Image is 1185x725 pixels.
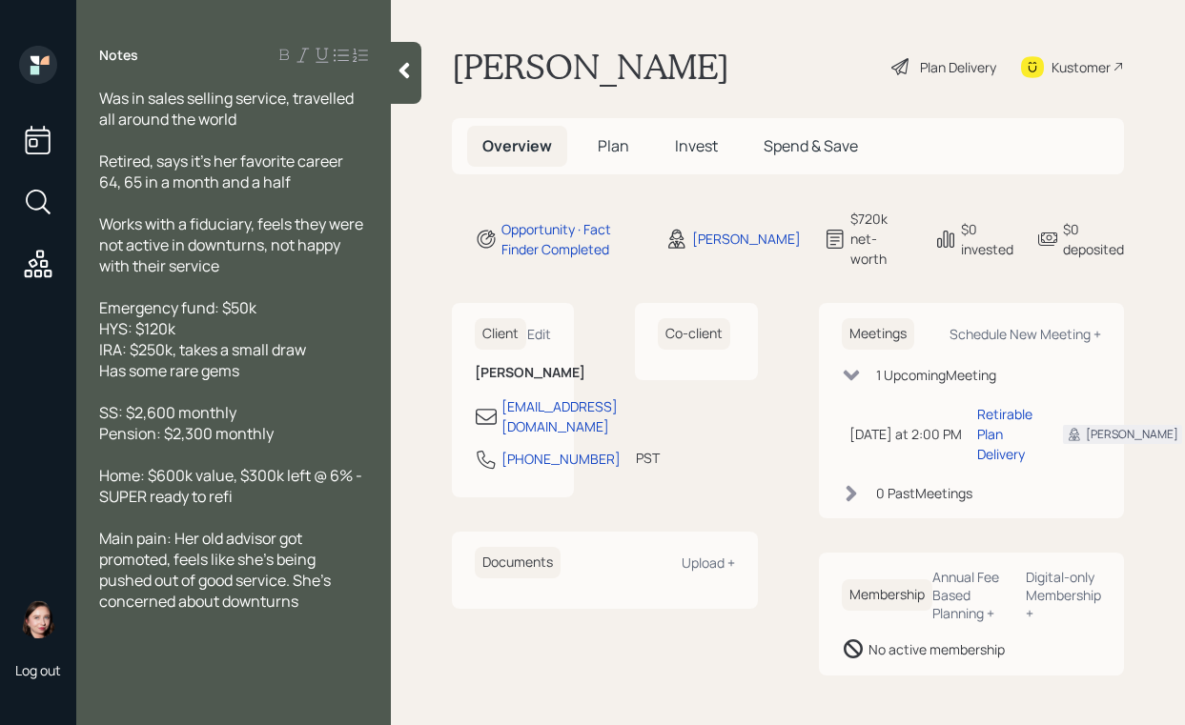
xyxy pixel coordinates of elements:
[99,297,306,381] span: Emergency fund: $50k HYS: $120k IRA: $250k, takes a small draw Has some rare gems
[99,465,365,507] span: Home: $600k value, $300k left @ 6% - SUPER ready to refi
[501,396,618,436] div: [EMAIL_ADDRESS][DOMAIN_NAME]
[950,325,1101,343] div: Schedule New Meeting +
[501,219,643,259] div: Opportunity · Fact Finder Completed
[658,318,730,350] h6: Co-client
[1052,57,1111,77] div: Kustomer
[977,404,1032,464] div: Retirable Plan Delivery
[99,46,138,65] label: Notes
[501,449,621,469] div: [PHONE_NUMBER]
[99,151,343,192] span: Retired, says it's her favorite career 64, 65 in a month and a half
[682,554,735,572] div: Upload +
[15,661,61,679] div: Log out
[99,88,357,130] span: Was in sales selling service, travelled all around the world
[675,135,718,156] span: Invest
[99,213,366,276] span: Works with a fiduciary, feels they were not active in downturns, not happy with their service
[842,579,932,611] h6: Membership
[876,483,972,503] div: 0 Past Meeting s
[482,135,552,156] span: Overview
[932,568,1011,622] div: Annual Fee Based Planning +
[475,318,526,350] h6: Client
[842,318,914,350] h6: Meetings
[99,402,274,444] span: SS: $2,600 monthly Pension: $2,300 monthly
[868,639,1005,659] div: No active membership
[598,135,629,156] span: Plan
[876,365,996,385] div: 1 Upcoming Meeting
[99,528,334,612] span: Main pain: Her old advisor got promoted, feels like she's being pushed out of good service. She's...
[849,424,962,444] div: [DATE] at 2:00 PM
[1026,568,1101,622] div: Digital-only Membership +
[19,600,57,638] img: aleksandra-headshot.png
[1086,426,1178,443] div: [PERSON_NAME]
[764,135,858,156] span: Spend & Save
[920,57,996,77] div: Plan Delivery
[692,229,801,249] div: [PERSON_NAME]
[961,219,1013,259] div: $0 invested
[527,325,551,343] div: Edit
[475,547,561,578] h6: Documents
[850,209,911,269] div: $720k net-worth
[452,46,729,88] h1: [PERSON_NAME]
[475,365,551,381] h6: [PERSON_NAME]
[1063,219,1124,259] div: $0 deposited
